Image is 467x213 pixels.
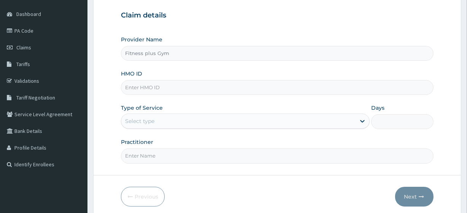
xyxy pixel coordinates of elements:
label: Provider Name [121,36,162,43]
h3: Claim details [121,11,433,20]
input: Enter HMO ID [121,80,433,95]
span: Dashboard [16,11,41,17]
button: Next [395,187,434,207]
label: Type of Service [121,104,163,112]
span: Claims [16,44,31,51]
span: Tariffs [16,61,30,68]
label: HMO ID [121,70,142,77]
input: Enter Name [121,148,433,163]
label: Days [371,104,384,112]
div: Select type [125,117,154,125]
button: Previous [121,187,165,207]
label: Practitioner [121,138,153,146]
span: Tariff Negotiation [16,94,55,101]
